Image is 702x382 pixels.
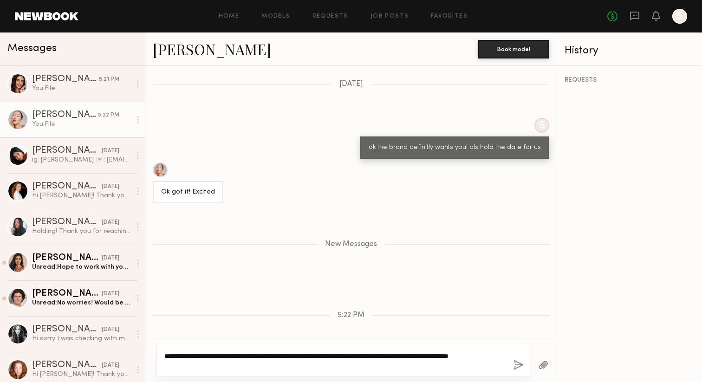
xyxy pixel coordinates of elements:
div: [DATE] [102,182,119,191]
div: Ok got it! Excited [161,187,215,198]
div: [PERSON_NAME] [32,253,102,263]
div: Hi [PERSON_NAME]! Thank you for reaching out I just got access back to my newbook! I’m currently ... [32,191,131,200]
div: [PERSON_NAME] [32,75,99,84]
div: [PERSON_NAME] [32,361,102,370]
div: [PERSON_NAME] [32,110,98,120]
div: ig: [PERSON_NAME] 💌: [EMAIL_ADDRESS][DOMAIN_NAME] [32,155,131,164]
div: Unread: No worries! Would be great to work together on something else in the future. Thanks for l... [32,298,131,307]
div: [PERSON_NAME] [32,218,102,227]
div: 5:21 PM [99,75,119,84]
a: Models [261,13,290,19]
span: Messages [7,43,57,54]
div: [DATE] [102,218,119,227]
div: You: File [32,120,131,129]
div: Holding! Thank you for reaching out. [32,227,131,236]
div: [DATE] [102,325,119,334]
button: Book model [478,40,549,58]
a: S [672,9,687,24]
a: Book model [478,45,549,52]
div: [DATE] [102,147,119,155]
a: [PERSON_NAME] [153,39,271,59]
div: [PERSON_NAME] [32,325,102,334]
div: [PERSON_NAME] [32,146,102,155]
a: Home [219,13,240,19]
div: [PERSON_NAME] [32,182,102,191]
span: New Messages [325,240,377,248]
div: [PERSON_NAME] [32,289,102,298]
div: Unread: Hope to work with you in the future 🤍 [32,263,131,272]
a: Favorites [431,13,468,19]
div: You: File [32,84,131,93]
a: Requests [312,13,348,19]
span: 5:22 PM [338,311,364,319]
div: Hi [PERSON_NAME]! Thank you so much for reaching out. I have so many bookings coming in that I’m ... [32,370,131,379]
div: [DATE] [102,254,119,263]
div: Hi sorry I was checking with my agent about availability. I’m not sure I can do it for that low o... [32,334,131,343]
div: REQUESTS [565,77,695,84]
div: 5:22 PM [98,111,119,120]
div: [DATE] [102,290,119,298]
span: [DATE] [339,80,363,88]
div: [DATE] [102,361,119,370]
a: Job Posts [370,13,409,19]
div: History [565,45,695,56]
div: ok the brand definitly wants you! pls hold the date for us [369,142,541,153]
